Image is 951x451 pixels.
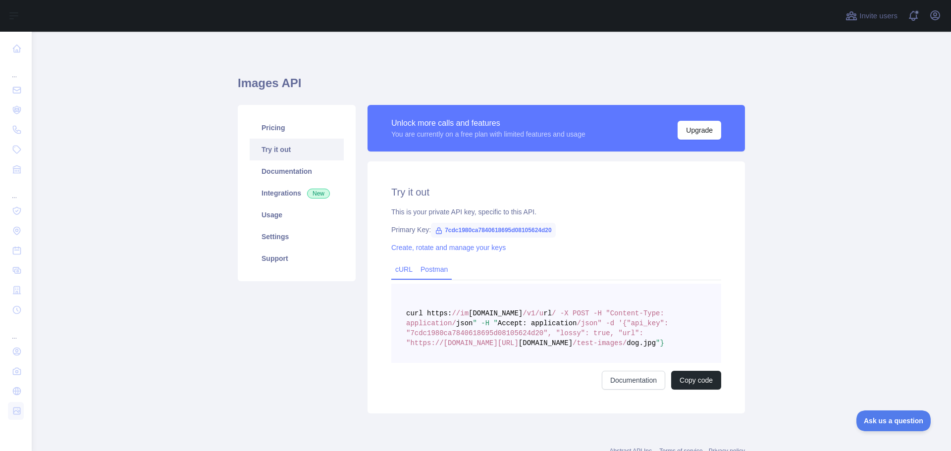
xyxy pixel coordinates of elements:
a: Integrations New [250,182,344,204]
span: New [307,189,330,199]
span: curl https: [406,309,452,317]
a: Create, rotate and manage your keys [391,244,506,251]
div: This is your private API key, specific to this API. [391,207,721,217]
span: [DOMAIN_NAME] [519,339,573,347]
span: rl [543,309,552,317]
a: Usage [250,204,344,226]
span: json [456,319,473,327]
span: /test-images/ [573,339,627,347]
div: You are currently on a free plan with limited features and usage [391,129,585,139]
button: Upgrade [678,121,721,140]
h1: Images API [238,75,745,99]
a: Documentation [250,160,344,182]
div: ... [8,321,24,341]
a: cURL [395,265,413,273]
a: Try it out [250,139,344,160]
div: ... [8,180,24,200]
a: Settings [250,226,344,248]
span: /[DOMAIN_NAME][URL] [439,339,519,347]
a: Support [250,248,344,269]
a: Postman [417,261,452,277]
span: dog.jpg [627,339,656,347]
span: Invite users [859,10,898,22]
a: Documentation [602,371,665,390]
button: Copy code [671,371,721,390]
iframe: Toggle Customer Support [856,410,931,431]
div: Unlock more calls and features [391,117,585,129]
span: 7cdc1980ca7840618695d08105624d20 [431,223,556,238]
span: Accept: application [498,319,577,327]
span: /v1/u [523,309,543,317]
span: " -H " [473,319,497,327]
a: Pricing [250,117,344,139]
span: [DOMAIN_NAME] [469,309,523,317]
div: Primary Key: [391,225,721,235]
span: //im [452,309,469,317]
button: Invite users [844,8,899,24]
h2: Try it out [391,185,721,199]
div: ... [8,59,24,79]
span: "} [656,339,664,347]
span: /json" -d '{"api_key": "7cdc1980ca7840618695d08105624d20", "lossy": true, "url": "https:/ [406,319,673,347]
